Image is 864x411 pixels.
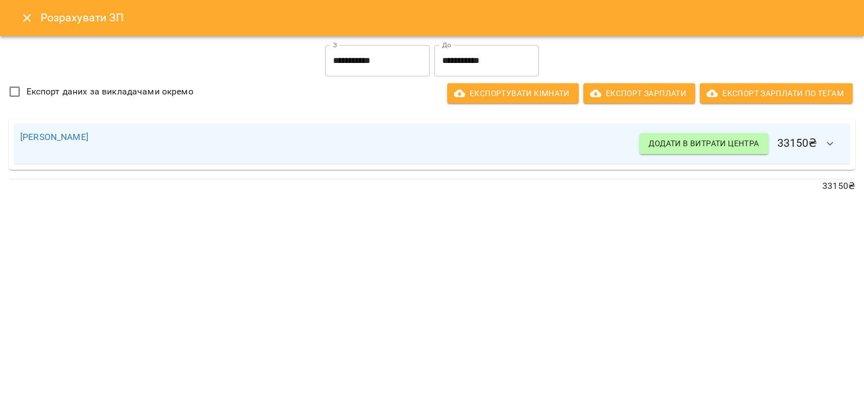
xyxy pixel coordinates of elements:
[20,132,88,142] a: [PERSON_NAME]
[13,4,40,31] button: Close
[583,83,695,103] button: Експорт Зарплати
[40,9,850,26] h6: Розрахувати ЗП
[709,87,844,100] span: Експорт Зарплати по тегам
[649,137,759,150] span: Додати в витрати центра
[9,179,855,193] p: 33150 ₴
[456,87,570,100] span: Експортувати кімнати
[592,87,686,100] span: Експорт Зарплати
[700,83,853,103] button: Експорт Зарплати по тегам
[26,85,193,98] span: Експорт даних за викладачами окремо
[447,83,579,103] button: Експортувати кімнати
[640,130,844,157] h6: 33150 ₴
[640,133,768,153] button: Додати в витрати центра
